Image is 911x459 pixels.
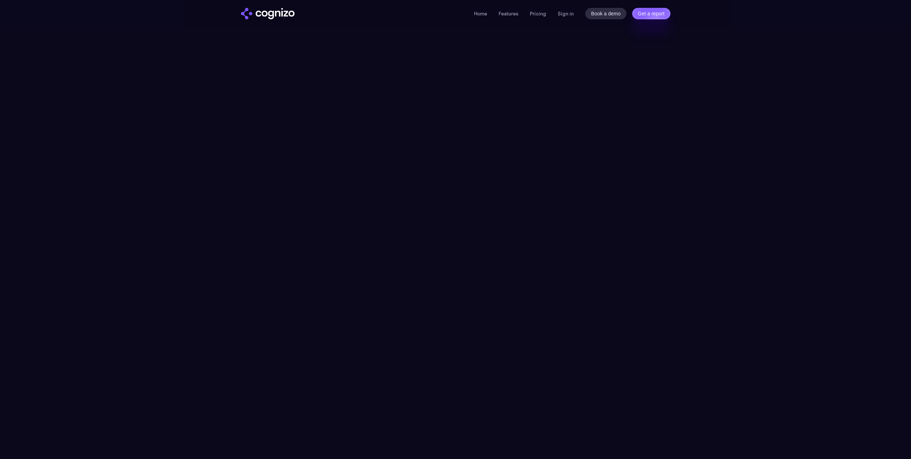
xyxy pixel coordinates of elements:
a: Get a report [632,8,670,19]
a: home [241,8,295,19]
a: Pricing [530,10,546,17]
a: Features [499,10,518,17]
img: cognizo logo [241,8,295,19]
a: Home [474,10,487,17]
a: Book a demo [585,8,626,19]
a: Sign in [558,9,574,18]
